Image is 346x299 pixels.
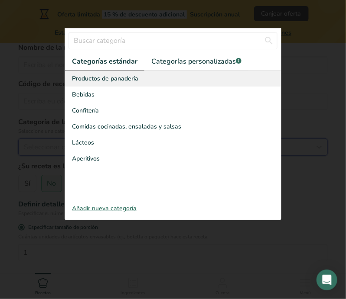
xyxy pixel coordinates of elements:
span: Productos de panadería [72,74,138,83]
input: Buscar categoría [69,32,277,49]
span: Categorías estándar [72,56,137,67]
span: Confitería [72,106,99,115]
span: Bebidas [72,90,95,99]
span: Aperitivos [72,154,100,163]
span: Lácteos [72,138,94,147]
span: Categorías personalizadas [151,56,242,67]
span: Comidas cocinadas, ensaladas y salsas [72,122,181,131]
div: Open Intercom Messenger [317,270,337,290]
div: Añadir nueva categoría [65,204,281,213]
